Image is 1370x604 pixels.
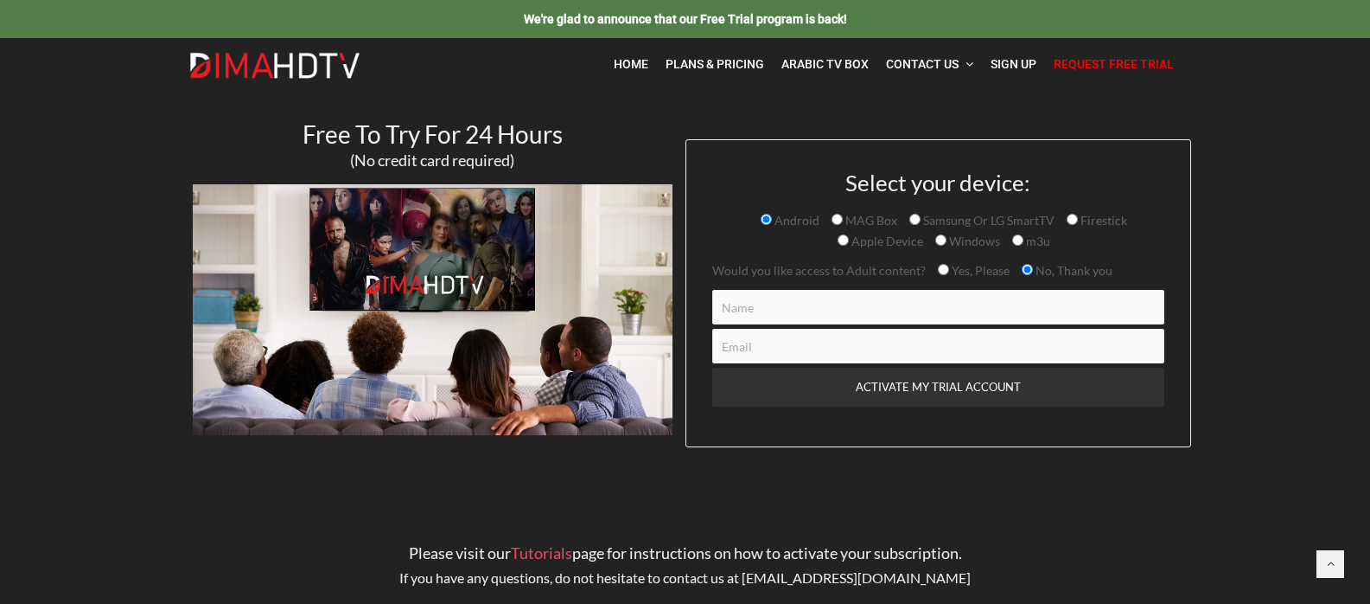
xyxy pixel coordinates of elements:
[1022,264,1033,275] input: No, Thank you
[303,119,563,149] span: Free To Try For 24 Hours
[699,170,1177,447] form: Contact form
[843,213,897,228] span: MAG Box
[399,569,971,586] span: If you have any questions, do not hesitate to contact us at [EMAIL_ADDRESS][DOMAIN_NAME]
[946,234,1000,248] span: Windows
[877,47,982,82] a: Contact Us
[982,47,1045,82] a: Sign Up
[921,213,1055,228] span: Samsung Or LG SmartTV
[605,47,657,82] a: Home
[409,543,962,562] span: Please visit our page for instructions on how to activate your subscription.
[772,213,819,228] span: Android
[1023,234,1050,248] span: m3u
[188,52,361,80] img: Dima HDTV
[1316,550,1344,578] a: Back to top
[712,290,1164,324] input: Name
[849,234,923,248] span: Apple Device
[712,329,1164,363] input: Email
[524,12,847,26] span: We're glad to announce that our Free Trial program is back!
[935,235,946,246] input: Windows
[845,169,1030,196] span: Select your device:
[1067,214,1078,225] input: Firestick
[1012,235,1023,246] input: m3u
[1078,213,1127,228] span: Firestick
[511,543,572,562] a: Tutorials
[712,368,1164,407] input: ACTIVATE MY TRIAL ACCOUNT
[838,235,849,246] input: Apple Device
[350,151,514,170] span: (No credit card required)
[524,11,847,26] a: We're glad to announce that our Free Trial program is back!
[781,57,869,71] span: Arabic TV Box
[832,214,843,225] input: MAG Box
[666,57,764,71] span: Plans & Pricing
[909,214,921,225] input: Samsung Or LG SmartTV
[1033,263,1112,278] span: No, Thank you
[886,57,959,71] span: Contact Us
[614,57,648,71] span: Home
[657,47,773,82] a: Plans & Pricing
[773,47,877,82] a: Arabic TV Box
[991,57,1036,71] span: Sign Up
[761,214,772,225] input: Android
[712,260,1164,281] p: Would you like access to Adult content?
[1054,57,1174,71] span: Request Free Trial
[949,263,1010,278] span: Yes, Please
[938,264,949,275] input: Yes, Please
[1045,47,1182,82] a: Request Free Trial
